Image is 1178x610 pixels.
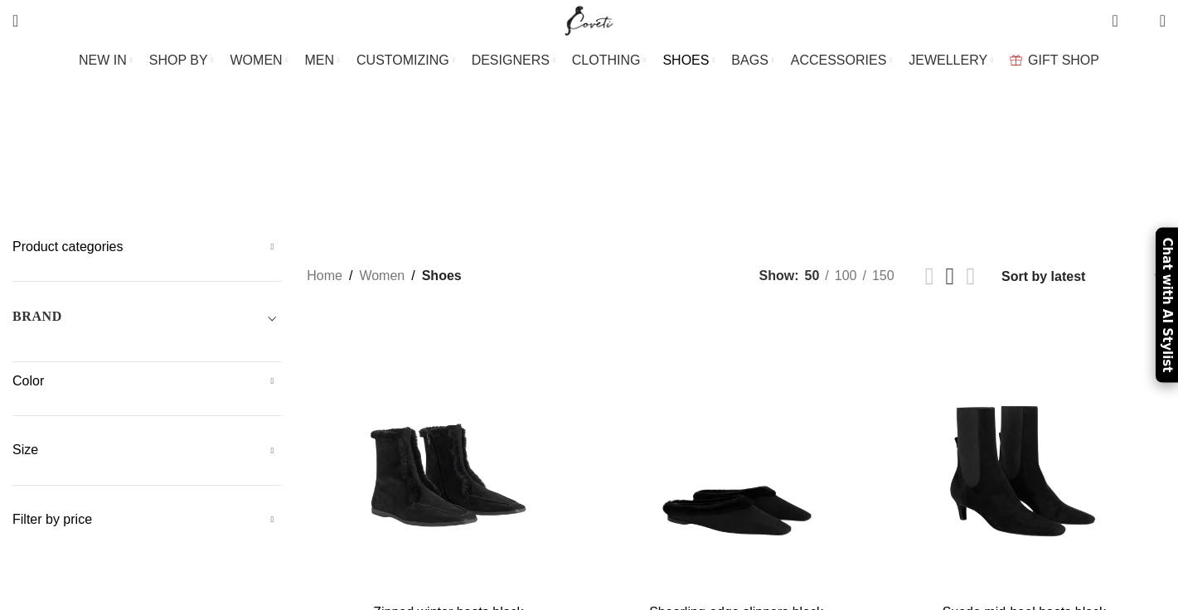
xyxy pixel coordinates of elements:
[537,95,641,139] h1: Shoes
[805,269,820,283] span: 50
[759,265,799,287] span: Show
[1103,4,1126,37] a: 0
[595,313,878,596] a: Shearling-edge slippers black
[572,52,641,68] span: CLOTHING
[791,52,887,68] span: ACCESSORIES
[829,265,863,287] a: 100
[981,148,1045,188] a: Sneakers
[133,160,175,176] span: Boots
[472,52,550,68] span: DESIGNERS
[496,100,537,133] a: Go back
[572,44,647,77] a: CLOTHING
[898,160,955,176] span: Slippers
[925,264,934,288] a: Grid view 2
[817,160,874,176] span: Sandals
[472,44,555,77] a: DESIGNERS
[307,265,342,287] a: Home
[909,52,987,68] span: JEWELLERY
[898,148,955,188] a: Slippers
[752,160,793,176] span: Mules
[12,441,282,459] h5: Size
[1028,52,1099,68] span: GIFT SHOP
[817,148,874,188] a: Sandals
[1113,8,1126,21] span: 0
[561,12,617,27] a: Site logo
[305,44,340,77] a: MEN
[356,44,455,77] a: CUSTOMIZING
[866,265,900,287] a: 150
[79,52,127,68] span: NEW IN
[12,372,282,390] h5: Color
[1134,17,1146,29] span: 0
[567,160,623,176] span: Loafers
[662,44,715,77] a: SHOES
[1010,44,1099,77] a: GIFT SHOP
[230,52,283,68] span: WOMEN
[307,265,461,287] nav: Breadcrumb
[662,52,709,68] span: SHOES
[567,148,623,188] a: Loafers
[731,52,768,68] span: BAGS
[791,44,893,77] a: ACCESSORIES
[355,160,478,176] span: Flip Flops & Slides
[12,307,62,326] h5: BRAND
[12,511,282,529] h5: Filter by price
[199,148,330,188] a: Brogues & Oxfords
[1010,55,1022,65] img: GiftBag
[359,265,405,287] a: Women
[872,269,894,283] span: 150
[731,44,773,77] a: BAGS
[356,52,449,68] span: CUSTOMIZING
[133,148,175,188] a: Boots
[909,44,993,77] a: JEWELLERY
[647,160,727,176] span: Monk shoes
[4,44,1174,77] div: Main navigation
[355,148,478,188] a: Flip Flops & Slides
[4,4,27,37] a: Search
[503,148,542,188] a: Heels
[835,269,857,283] span: 100
[12,238,282,256] h5: Product categories
[307,313,589,596] a: Zipped winter boots black
[305,52,335,68] span: MEN
[149,52,208,68] span: SHOP BY
[799,265,826,287] a: 50
[752,148,793,188] a: Mules
[883,313,1166,596] a: Suede mid-heel boots black
[230,44,288,77] a: WOMEN
[79,44,133,77] a: NEW IN
[1131,4,1147,37] div: My Wishlist
[199,160,330,176] span: Brogues & Oxfords
[422,265,462,287] span: Shoes
[946,264,955,288] a: Grid view 3
[503,160,542,176] span: Heels
[966,264,975,288] a: Grid view 4
[1000,264,1166,288] select: Shop order
[149,44,214,77] a: SHOP BY
[981,160,1045,176] span: Sneakers
[647,148,727,188] a: Monk shoes
[12,307,282,336] div: Toggle filter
